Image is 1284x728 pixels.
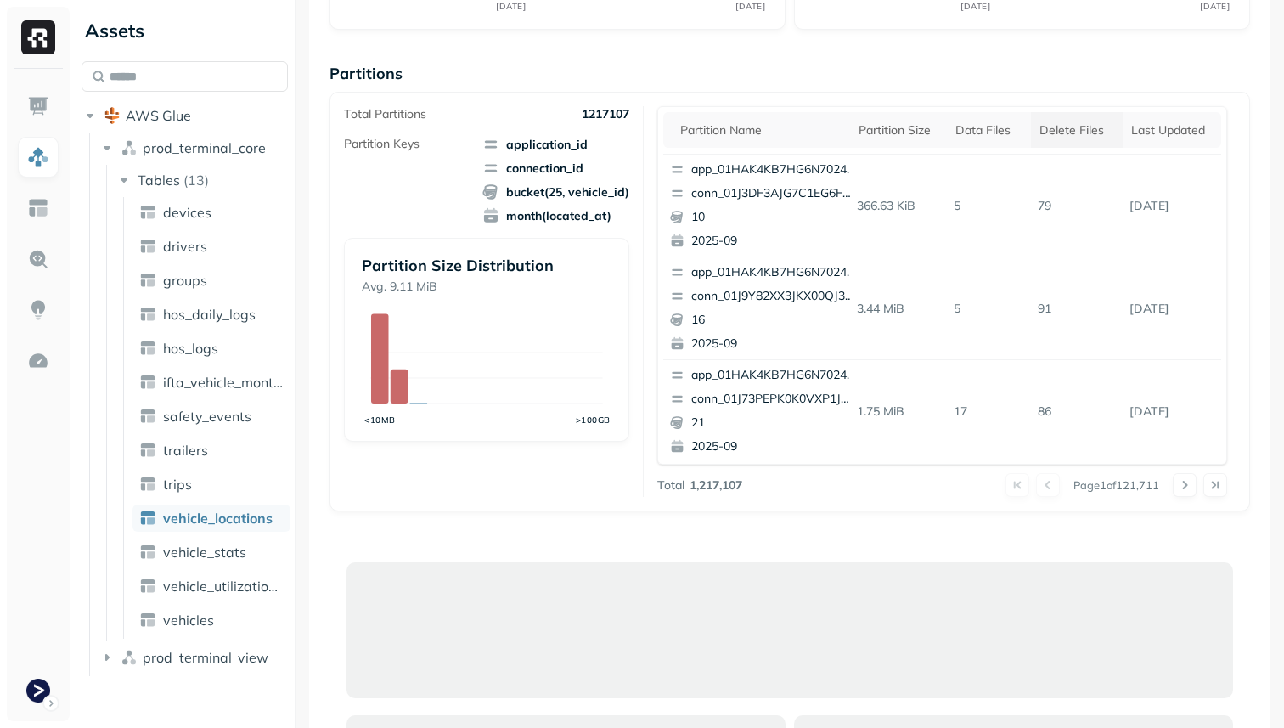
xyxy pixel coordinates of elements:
a: hos_daily_logs [132,301,290,328]
button: prod_terminal_core [99,134,289,161]
button: prod_terminal_view [99,644,289,671]
img: table [139,612,156,629]
img: Ryft [21,20,55,54]
img: table [139,408,156,425]
p: ( 13 ) [183,172,209,189]
img: Optimization [27,350,49,372]
img: Asset Explorer [27,197,49,219]
a: devices [132,199,290,226]
span: trips [163,476,192,493]
p: 16 [691,312,856,329]
a: vehicle_locations [132,505,290,532]
a: drivers [132,233,290,260]
p: app_01HAK4KB7HG6N7024210G3S8D5 [691,367,856,384]
img: table [139,204,156,221]
p: conn_01J9Y82XX3JKX00QJ3GG24RT6E [691,288,856,305]
p: Partition Size Distribution [362,256,611,275]
img: table [139,272,156,289]
p: 79 [1031,191,1123,221]
button: app_01HAK4KB7HG6N7024210G3S8D5conn_01J3DF3AJG7C1EG6F6TH3DQW03102025-09 [663,155,864,257]
tspan: [DATE] [1201,1,1230,11]
img: table [139,442,156,459]
p: 10 [691,209,856,226]
p: 17 [947,397,1031,426]
span: safety_events [163,408,251,425]
img: Insights [27,299,49,321]
span: prod_terminal_core [143,139,266,156]
span: groups [163,272,207,289]
a: groups [132,267,290,294]
img: table [139,306,156,323]
span: AWS Glue [126,107,191,124]
div: Last updated [1131,122,1213,138]
span: vehicle_locations [163,510,273,527]
p: 86 [1031,397,1123,426]
span: Tables [138,172,180,189]
p: Partition Keys [344,136,420,152]
p: 366.63 KiB [850,191,948,221]
span: bucket(25, vehicle_id) [482,183,629,200]
span: drivers [163,238,207,255]
div: Partition size [859,122,939,138]
img: Dashboard [27,95,49,117]
p: conn_01J73PEPK0K0VXP1JAYWNTBQG6 [691,391,856,408]
span: hos_logs [163,340,218,357]
img: table [139,476,156,493]
tspan: <10MB [364,415,396,425]
a: hos_logs [132,335,290,362]
button: app_01HAK4KB7HG6N7024210G3S8D5conn_01J9Y82XX3JKX00QJ3GG24RT6E162025-09 [663,257,864,359]
img: table [139,340,156,357]
p: Sep 8, 2025 [1123,294,1221,324]
div: Delete Files [1039,122,1114,138]
p: Total Partitions [344,106,426,122]
a: safety_events [132,403,290,430]
span: ifta_vehicle_months [163,374,284,391]
img: table [139,238,156,255]
p: Partitions [329,64,1250,83]
p: 1217107 [582,106,629,122]
tspan: [DATE] [497,1,527,11]
a: trips [132,471,290,498]
img: namespace [121,649,138,666]
button: Tables(13) [115,166,290,194]
p: Sep 8, 2025 [1123,397,1221,426]
a: vehicle_stats [132,539,290,566]
p: Page 1 of 121,711 [1073,477,1159,493]
p: 3.44 MiB [850,294,948,324]
img: table [139,544,156,561]
tspan: >100GB [576,415,611,425]
span: vehicle_utilization_day [163,578,284,595]
p: app_01HAK4KB7HG6N7024210G3S8D5 [691,161,856,178]
p: 91 [1031,294,1123,324]
button: app_01HAK4KB7HG6N7024210G3S8D5conn_01J73PEPK0K0VXP1JAYWNTBQG6212025-09 [663,360,864,462]
p: 1,217,107 [690,477,742,494]
span: hos_daily_logs [163,306,256,323]
p: 21 [691,415,856,432]
span: month(located_at) [482,207,629,224]
a: trailers [132,437,290,464]
img: table [139,510,156,527]
div: Data Files [955,122,1022,138]
p: 5 [947,294,1031,324]
tspan: [DATE] [736,1,766,11]
p: Avg. 9.11 MiB [362,279,611,295]
span: prod_terminal_view [143,649,268,666]
p: app_01HAK4KB7HG6N7024210G3S8D5 [691,264,856,281]
img: root [104,107,121,124]
img: Assets [27,146,49,168]
tspan: [DATE] [961,1,991,11]
a: vehicle_utilization_day [132,573,290,600]
p: 5 [947,191,1031,221]
p: 2025-09 [691,233,856,250]
p: 1.75 MiB [850,397,948,426]
p: Sep 8, 2025 [1123,191,1221,221]
a: vehicles [132,607,290,634]
button: AWS Glue [82,102,288,129]
img: namespace [121,139,138,156]
p: 2025-09 [691,438,856,455]
img: table [139,578,156,595]
p: 2025-09 [691,336,856,353]
span: connection_id [482,160,629,177]
p: conn_01J3DF3AJG7C1EG6F6TH3DQW03 [691,185,856,202]
p: Total [657,477,684,494]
